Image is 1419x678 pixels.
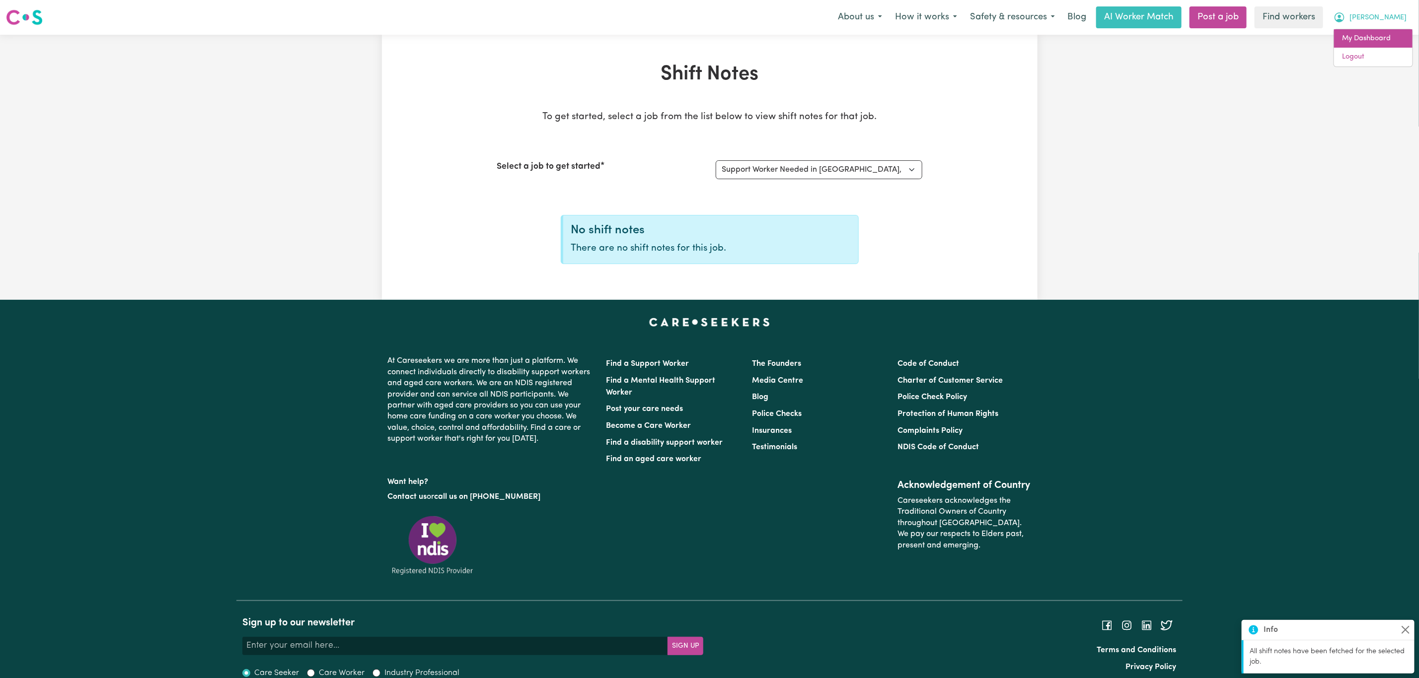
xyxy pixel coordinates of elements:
[897,479,1031,491] h2: Acknowledgement of Country
[897,427,963,435] a: Complaints Policy
[1097,646,1177,654] a: Terms and Conditions
[606,405,683,413] a: Post your care needs
[497,63,922,86] h1: Shift Notes
[497,110,922,125] p: To get started, select a job from the list below to view shift notes for that job.
[6,6,43,29] a: Careseekers logo
[964,7,1061,28] button: Safety & resources
[1334,29,1413,67] div: My Account
[897,377,1003,385] a: Charter of Customer Service
[606,439,723,447] a: Find a disability support worker
[668,637,703,655] button: Subscribe
[1061,6,1092,28] a: Blog
[1255,6,1323,28] a: Find workers
[388,351,595,448] p: At Careseekers we are more than just a platform. We connect individuals directly to disability su...
[1121,621,1133,629] a: Follow Careseekers on Instagram
[1334,29,1413,48] a: My Dashboard
[649,318,770,326] a: Careseekers home page
[752,393,768,401] a: Blog
[388,493,427,501] a: Contact us
[1327,7,1413,28] button: My Account
[388,473,595,487] p: Want help?
[831,7,889,28] button: About us
[889,7,964,28] button: How it works
[897,360,959,368] a: Code of Conduct
[571,242,850,256] p: There are no shift notes for this job.
[752,360,801,368] a: The Founders
[752,427,792,435] a: Insurances
[242,617,703,629] h2: Sign up to our newsletter
[1334,48,1413,67] a: Logout
[497,160,601,173] label: Select a job to get started
[897,491,1031,555] p: Careseekers acknowledges the Traditional Owners of Country throughout [GEOGRAPHIC_DATA]. We pay o...
[752,377,803,385] a: Media Centre
[1349,12,1407,23] span: [PERSON_NAME]
[388,487,595,506] p: or
[1096,6,1182,28] a: AI Worker Match
[435,493,541,501] a: call us on [PHONE_NUMBER]
[1101,621,1113,629] a: Follow Careseekers on Facebook
[752,443,797,451] a: Testimonials
[388,514,477,576] img: Registered NDIS provider
[1126,663,1177,671] a: Privacy Policy
[1161,621,1173,629] a: Follow Careseekers on Twitter
[571,223,850,238] div: No shift notes
[1190,6,1247,28] a: Post a job
[606,360,689,368] a: Find a Support Worker
[752,410,802,418] a: Police Checks
[897,443,979,451] a: NDIS Code of Conduct
[1264,624,1278,636] strong: Info
[606,455,702,463] a: Find an aged care worker
[6,8,43,26] img: Careseekers logo
[1400,624,1412,636] button: Close
[606,422,691,430] a: Become a Care Worker
[242,637,668,655] input: Enter your email here...
[897,393,967,401] a: Police Check Policy
[1141,621,1153,629] a: Follow Careseekers on LinkedIn
[1250,646,1409,668] p: All shift notes have been fetched for the selected job.
[606,377,716,397] a: Find a Mental Health Support Worker
[897,410,998,418] a: Protection of Human Rights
